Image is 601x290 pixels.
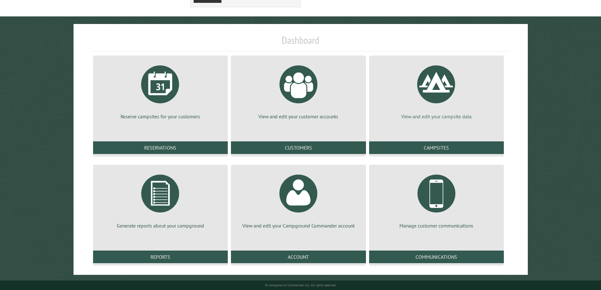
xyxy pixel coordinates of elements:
[377,61,496,120] a: View and edit your campsite data
[369,141,504,154] a: Campsites
[91,34,510,51] h1: Dashboard
[239,222,358,229] p: View and edit your Campground Commander account
[101,170,220,229] a: Generate reports about your campground
[369,251,504,263] a: Communications
[377,222,496,229] p: Manage customer communications
[101,113,220,120] p: Reserve campsites for your customers
[101,61,220,120] a: Reserve campsites for your customers
[101,222,220,229] p: Generate reports about your campground
[231,141,366,154] a: Customers
[93,141,228,154] a: Reservations
[239,170,358,229] a: View and edit your Campground Commander account
[377,170,496,229] a: Manage customer communications
[93,251,228,263] a: Reports
[265,283,336,287] small: © Campground Commander LLC. All rights reserved.
[231,251,366,263] a: Account
[239,113,358,120] p: View and edit your customer accounts
[239,61,358,120] a: View and edit your customer accounts
[377,113,496,120] p: View and edit your campsite data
